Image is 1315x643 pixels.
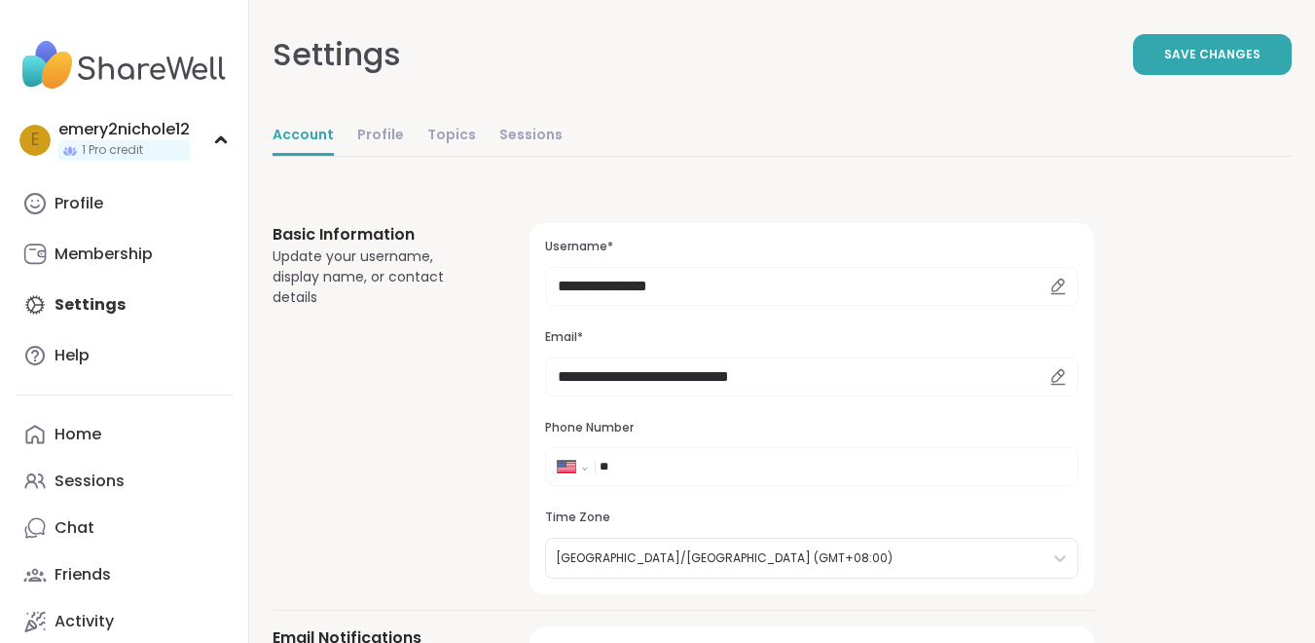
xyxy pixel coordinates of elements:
[16,332,233,379] a: Help
[545,239,1078,255] h3: Username*
[545,420,1078,436] h3: Phone Number
[545,329,1078,346] h3: Email*
[16,551,233,598] a: Friends
[55,564,111,586] div: Friends
[55,244,153,265] div: Membership
[273,246,483,308] div: Update your username, display name, or contact details
[273,117,334,156] a: Account
[55,517,94,539] div: Chat
[16,231,233,278] a: Membership
[55,345,90,366] div: Help
[16,411,233,458] a: Home
[1164,46,1260,63] span: Save Changes
[16,31,233,99] img: ShareWell Nav Logo
[499,117,563,156] a: Sessions
[55,471,125,492] div: Sessions
[273,31,401,78] div: Settings
[82,142,143,159] span: 1 Pro credit
[357,117,404,156] a: Profile
[55,611,114,632] div: Activity
[16,458,233,505] a: Sessions
[16,180,233,227] a: Profile
[545,510,1078,526] h3: Time Zone
[1133,34,1292,75] button: Save Changes
[31,128,39,153] span: e
[427,117,476,156] a: Topics
[55,424,101,445] div: Home
[273,223,483,246] h3: Basic Information
[16,505,233,551] a: Chat
[55,193,103,214] div: Profile
[58,119,190,140] div: emery2nichole12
